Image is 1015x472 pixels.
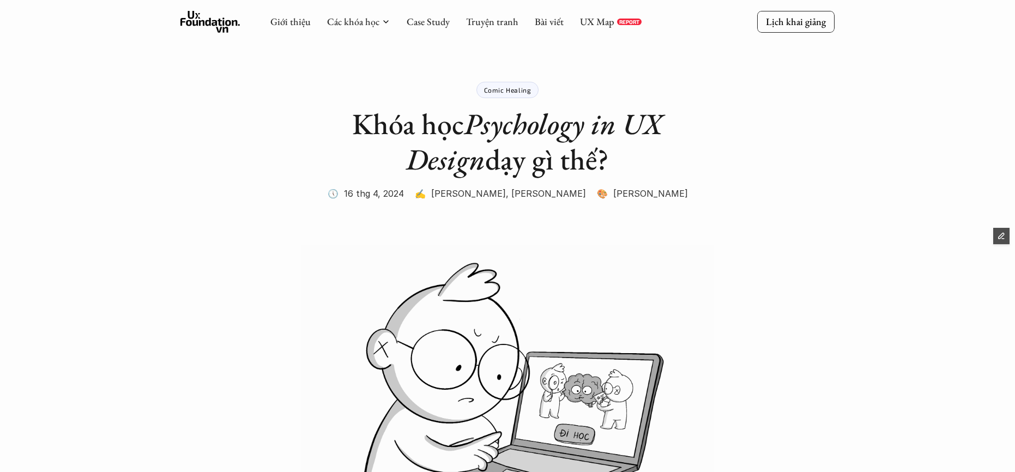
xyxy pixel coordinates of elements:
[535,15,564,28] a: Bài viết
[580,15,614,28] a: UX Map
[270,15,311,28] a: Giới thiệu
[766,15,826,28] p: Lịch khai giảng
[619,19,639,25] p: REPORT
[466,15,518,28] a: Truyện tranh
[415,185,586,202] p: ✍️ [PERSON_NAME], [PERSON_NAME]
[484,86,531,94] p: Comic Healing
[617,19,642,25] a: REPORT
[289,106,726,177] h1: Khóa học dạy gì thế?
[597,185,688,202] p: 🎨 [PERSON_NAME]
[328,185,404,202] p: 🕔 16 thg 4, 2024
[327,15,379,28] a: Các khóa học
[757,11,835,32] a: Lịch khai giảng
[406,105,669,178] em: Psychology in UX Design
[407,15,450,28] a: Case Study
[993,228,1010,244] button: Edit Framer Content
